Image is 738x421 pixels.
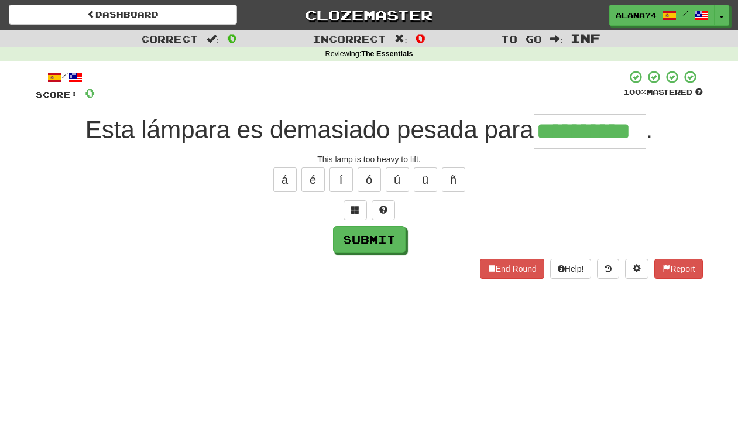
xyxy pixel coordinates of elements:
[9,5,237,25] a: Dashboard
[609,5,715,26] a: Alana74 /
[36,153,703,165] div: This lamp is too heavy to lift.
[329,167,353,192] button: í
[442,167,465,192] button: ñ
[255,5,483,25] a: Clozemaster
[85,85,95,100] span: 0
[36,70,95,84] div: /
[414,167,437,192] button: ü
[207,34,219,44] span: :
[313,33,386,45] span: Incorrect
[344,200,367,220] button: Switch sentence to multiple choice alt+p
[597,259,619,279] button: Round history (alt+y)
[416,31,425,45] span: 0
[616,10,657,20] span: Alana74
[372,200,395,220] button: Single letter hint - you only get 1 per sentence and score half the points! alt+h
[273,167,297,192] button: á
[141,33,198,45] span: Correct
[480,259,544,279] button: End Round
[654,259,702,279] button: Report
[36,90,78,100] span: Score:
[550,259,592,279] button: Help!
[386,167,409,192] button: ú
[501,33,542,45] span: To go
[358,167,381,192] button: ó
[623,87,647,97] span: 100 %
[682,9,688,18] span: /
[394,34,407,44] span: :
[571,31,600,45] span: Inf
[646,116,653,143] span: .
[301,167,325,192] button: é
[550,34,563,44] span: :
[333,226,406,253] button: Submit
[85,116,534,143] span: Esta lámpara es demasiado pesada para
[623,87,703,98] div: Mastered
[361,50,413,58] strong: The Essentials
[227,31,237,45] span: 0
